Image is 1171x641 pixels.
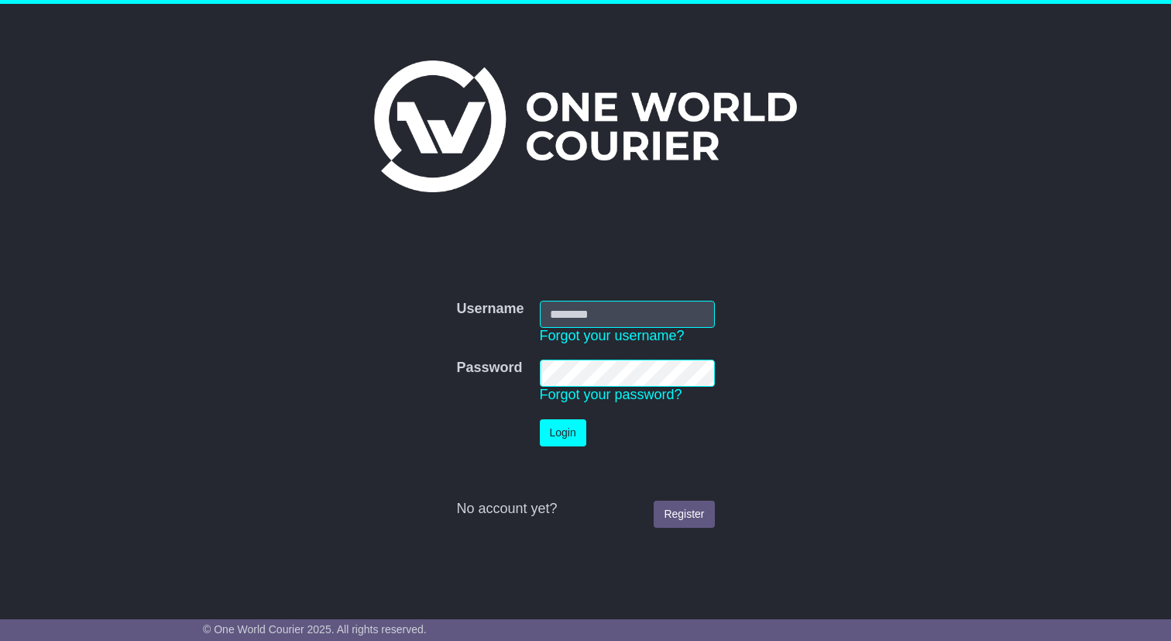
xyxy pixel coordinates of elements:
[374,60,797,192] img: One World
[456,360,522,377] label: Password
[540,419,586,446] button: Login
[456,301,524,318] label: Username
[540,387,682,402] a: Forgot your password?
[540,328,685,343] a: Forgot your username?
[203,623,427,636] span: © One World Courier 2025. All rights reserved.
[654,501,714,528] a: Register
[456,501,714,518] div: No account yet?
